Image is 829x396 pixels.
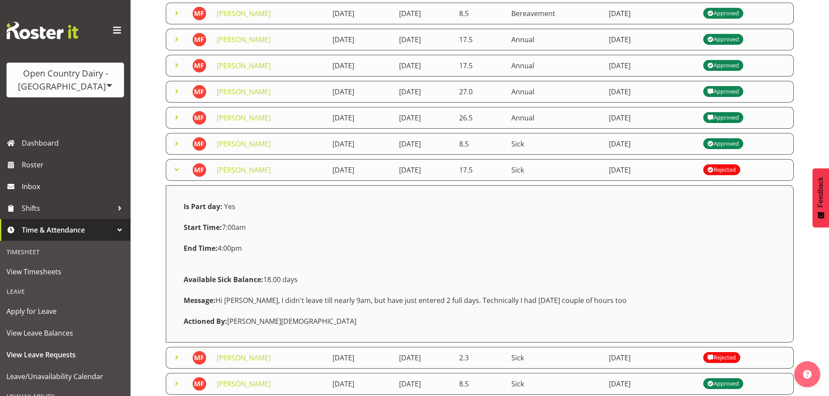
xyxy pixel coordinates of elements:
[708,34,739,45] div: Approved
[506,133,604,155] td: Sick
[217,379,271,389] a: [PERSON_NAME]
[604,55,698,77] td: [DATE]
[7,305,124,318] span: Apply for Leave
[708,60,739,71] div: Approved
[184,316,227,326] strong: Actioned By:
[454,55,506,77] td: 17.5
[506,107,604,129] td: Annual
[327,347,394,369] td: [DATE]
[192,59,206,73] img: michelle-ford10307.jpg
[327,29,394,50] td: [DATE]
[327,107,394,129] td: [DATE]
[327,3,394,24] td: [DATE]
[192,7,206,20] img: michelle-ford10307.jpg
[7,22,78,39] img: Rosterit website logo
[394,133,454,155] td: [DATE]
[454,3,506,24] td: 8.5
[22,223,113,236] span: Time & Attendance
[15,67,115,93] div: Open Country Dairy - [GEOGRAPHIC_DATA]
[394,159,454,181] td: [DATE]
[184,296,215,305] strong: Message:
[184,223,222,232] strong: Start Time:
[217,165,271,175] a: [PERSON_NAME]
[604,347,698,369] td: [DATE]
[192,137,206,151] img: michelle-ford10307.jpg
[327,373,394,395] td: [DATE]
[604,159,698,181] td: [DATE]
[394,107,454,129] td: [DATE]
[327,55,394,77] td: [DATE]
[184,243,218,253] strong: End Time:
[22,158,126,171] span: Roster
[708,379,739,389] div: Approved
[2,243,128,261] div: Timesheet
[327,159,394,181] td: [DATE]
[7,265,124,278] span: View Timesheets
[506,347,604,369] td: Sick
[217,139,271,149] a: [PERSON_NAME]
[217,61,271,70] a: [PERSON_NAME]
[708,113,739,123] div: Approved
[506,373,604,395] td: Sick
[22,202,113,215] span: Shifts
[803,370,812,379] img: help-xxl-2.png
[22,136,126,150] span: Dashboard
[22,180,126,193] span: Inbox
[394,373,454,395] td: [DATE]
[217,35,271,44] a: [PERSON_NAME]
[184,223,246,232] span: 7:00am
[604,3,698,24] td: [DATE]
[454,347,506,369] td: 2.3
[2,366,128,387] a: Leave/Unavailability Calendar
[394,347,454,369] td: [DATE]
[394,3,454,24] td: [DATE]
[192,351,206,365] img: michelle-ford10307.jpg
[604,133,698,155] td: [DATE]
[604,373,698,395] td: [DATE]
[192,85,206,99] img: michelle-ford10307.jpg
[2,322,128,344] a: View Leave Balances
[604,107,698,129] td: [DATE]
[506,55,604,77] td: Annual
[7,370,124,383] span: Leave/Unavailability Calendar
[708,87,739,97] div: Approved
[178,269,781,290] div: 18.00 days
[506,81,604,103] td: Annual
[192,111,206,125] img: michelle-ford10307.jpg
[2,300,128,322] a: Apply for Leave
[454,373,506,395] td: 8.5
[506,29,604,50] td: Annual
[178,290,781,311] div: Hi [PERSON_NAME], I didn't leave till nearly 9am, but have just entered 2 full days. Technically ...
[604,29,698,50] td: [DATE]
[454,159,506,181] td: 17.5
[178,311,781,332] div: [PERSON_NAME][DEMOGRAPHIC_DATA]
[184,243,242,253] span: 4:00pm
[394,81,454,103] td: [DATE]
[817,177,825,207] span: Feedback
[394,29,454,50] td: [DATE]
[184,202,222,211] strong: Is Part day:
[192,377,206,391] img: michelle-ford10307.jpg
[192,163,206,177] img: michelle-ford10307.jpg
[708,8,739,19] div: Approved
[604,81,698,103] td: [DATE]
[2,261,128,283] a: View Timesheets
[708,139,739,149] div: Approved
[224,202,235,211] span: Yes
[506,3,604,24] td: Bereavement
[506,159,604,181] td: Sick
[454,81,506,103] td: 27.0
[394,55,454,77] td: [DATE]
[327,81,394,103] td: [DATE]
[327,133,394,155] td: [DATE]
[454,133,506,155] td: 8.5
[7,348,124,361] span: View Leave Requests
[7,326,124,339] span: View Leave Balances
[217,9,271,18] a: [PERSON_NAME]
[2,283,128,300] div: Leave
[708,165,736,175] div: Rejected
[217,113,271,123] a: [PERSON_NAME]
[454,107,506,129] td: 26.5
[708,353,736,363] div: Rejected
[812,168,829,227] button: Feedback - Show survey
